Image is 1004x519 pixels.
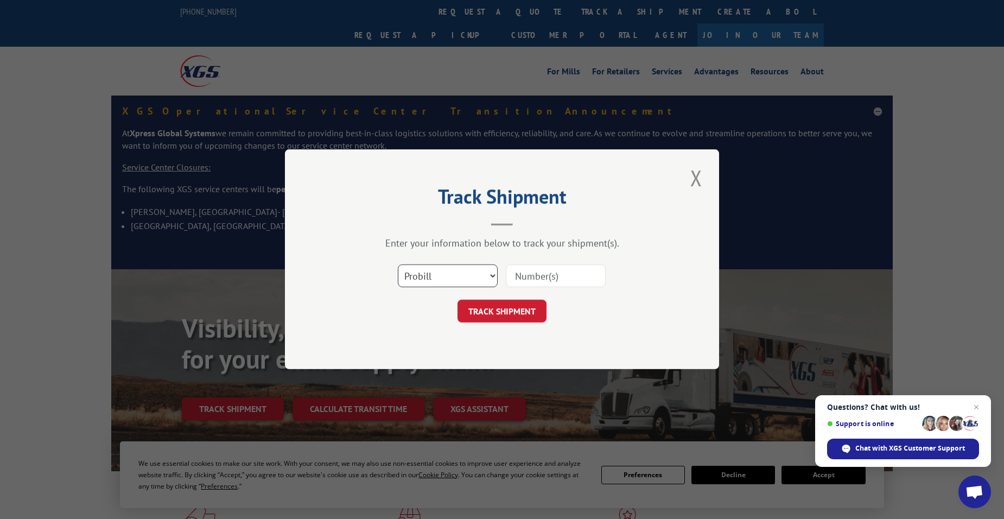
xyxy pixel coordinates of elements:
[506,265,606,288] input: Number(s)
[339,189,665,210] h2: Track Shipment
[457,300,547,323] button: TRACK SHIPMENT
[958,476,991,508] a: Open chat
[827,420,918,428] span: Support is online
[855,444,965,453] span: Chat with XGS Customer Support
[339,237,665,250] div: Enter your information below to track your shipment(s).
[687,163,706,193] button: Close modal
[827,439,979,459] span: Chat with XGS Customer Support
[827,403,979,412] span: Questions? Chat with us!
